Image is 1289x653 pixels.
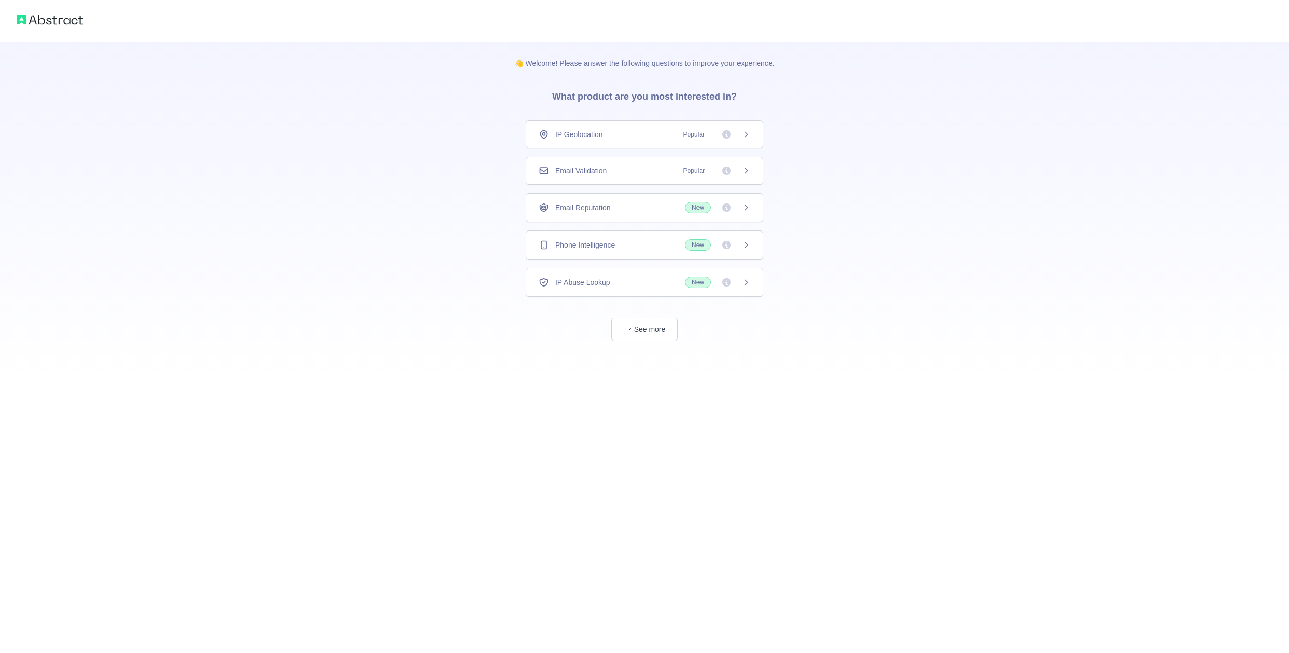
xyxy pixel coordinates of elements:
span: Popular [677,129,711,140]
span: New [685,277,711,288]
span: IP Abuse Lookup [555,277,610,288]
img: Abstract logo [17,12,83,27]
span: Email Reputation [555,202,611,213]
button: See more [611,318,678,341]
h3: What product are you most interested in? [536,69,753,120]
span: New [685,239,711,251]
p: 👋 Welcome! Please answer the following questions to improve your experience. [498,42,791,69]
span: IP Geolocation [555,129,603,140]
span: Email Validation [555,166,607,176]
span: Popular [677,166,711,176]
span: New [685,202,711,213]
span: Phone Intelligence [555,240,615,250]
